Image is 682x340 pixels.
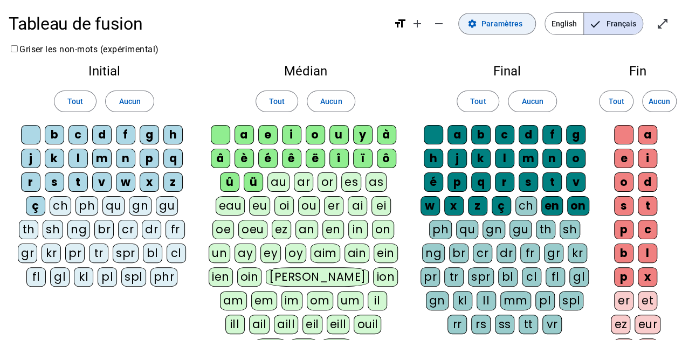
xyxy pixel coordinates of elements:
div: pr [65,244,85,263]
div: ch [50,196,71,216]
div: j [21,149,40,168]
div: fr [520,244,540,263]
mat-icon: settings [467,19,477,29]
label: Griser les non-mots (expérimental) [9,44,159,54]
div: é [258,149,278,168]
div: ô [377,149,396,168]
div: vr [542,315,562,334]
div: v [566,172,585,192]
div: er [614,291,633,310]
div: v [92,172,112,192]
div: x [140,172,159,192]
button: Tout [54,91,97,112]
div: ay [235,244,256,263]
span: Aucun [521,95,543,108]
div: dr [497,244,516,263]
div: pl [535,291,555,310]
button: Tout [457,91,499,112]
div: p [614,220,633,239]
div: gu [156,196,178,216]
div: w [421,196,440,216]
mat-icon: add [411,17,424,30]
div: p [447,172,467,192]
div: k [45,149,64,168]
div: ç [492,196,511,216]
div: n [542,149,562,168]
div: ë [306,149,325,168]
div: fl [546,267,565,287]
div: en [541,196,563,216]
div: j [447,149,467,168]
div: cl [167,244,186,263]
button: Aucun [508,91,556,112]
div: l [68,149,88,168]
div: ar [294,172,313,192]
div: f [542,125,562,144]
div: em [251,291,277,310]
div: h [163,125,183,144]
div: kr [568,244,587,263]
div: c [638,220,657,239]
div: th [19,220,38,239]
div: à [377,125,396,144]
div: oin [237,267,262,287]
div: kl [453,291,472,310]
div: [PERSON_NAME] [266,267,369,287]
div: ü [244,172,263,192]
span: Tout [608,95,624,108]
div: bl [143,244,162,263]
button: Aucun [642,91,677,112]
div: c [68,125,88,144]
div: r [21,172,40,192]
div: ien [209,267,233,287]
div: û [220,172,239,192]
div: spr [113,244,139,263]
mat-icon: remove [432,17,445,30]
div: fr [166,220,185,239]
div: dr [142,220,161,239]
div: oi [274,196,294,216]
input: Griser les non-mots (expérimental) [11,45,18,52]
div: m [92,149,112,168]
div: or [318,172,337,192]
div: l [638,244,657,263]
span: Tout [470,95,486,108]
div: ail [249,315,270,334]
div: oy [285,244,306,263]
div: f [116,125,135,144]
div: oe [212,220,234,239]
div: ai [348,196,367,216]
div: ph [75,196,98,216]
div: es [341,172,361,192]
span: Aucun [119,95,140,108]
div: q [471,172,491,192]
span: Aucun [649,95,670,108]
div: s [45,172,64,192]
div: pl [98,267,117,287]
div: tt [519,315,538,334]
div: ez [272,220,291,239]
div: eill [327,315,350,334]
span: Tout [269,95,285,108]
div: im [281,291,302,310]
div: fl [26,267,46,287]
div: ng [422,244,445,263]
div: gr [18,244,37,263]
div: ouil [354,315,381,334]
button: Aucun [307,91,355,112]
div: ein [374,244,398,263]
div: l [495,149,514,168]
div: ph [429,220,452,239]
div: eu [249,196,270,216]
div: br [94,220,114,239]
mat-button-toggle-group: Language selection [545,12,643,35]
div: br [449,244,469,263]
div: cr [118,220,137,239]
button: Tout [256,91,298,112]
div: sh [560,220,580,239]
div: ei [371,196,391,216]
mat-icon: open_in_full [656,17,669,30]
div: rr [447,315,467,334]
div: ain [345,244,370,263]
div: i [638,149,657,168]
